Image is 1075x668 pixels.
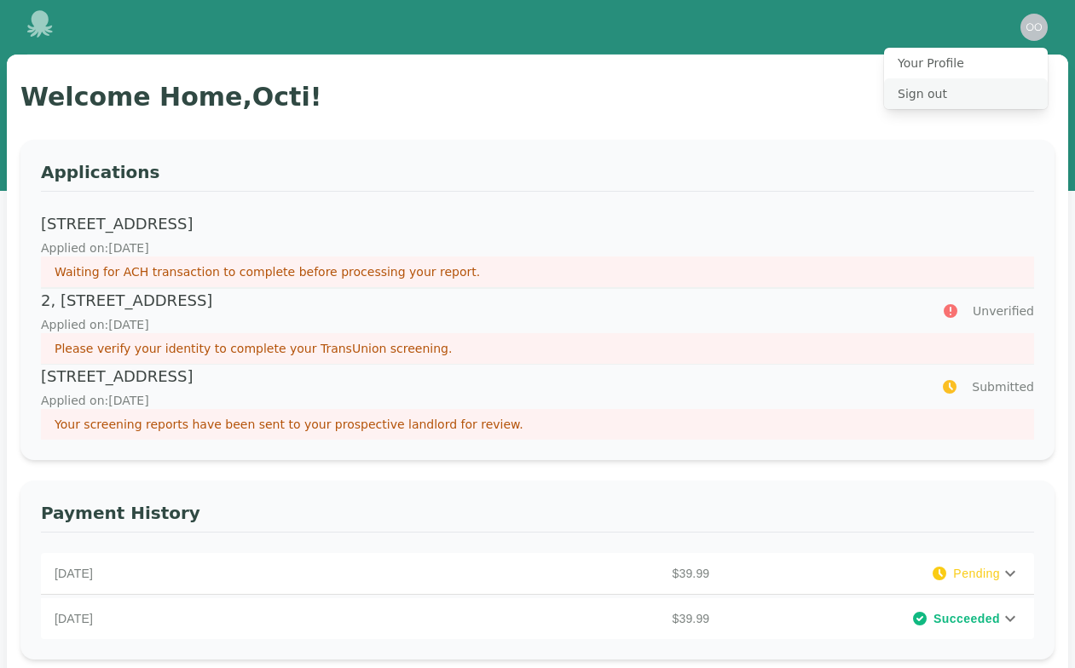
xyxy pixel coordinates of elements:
p: Applied on: [DATE] [41,392,921,409]
p: [STREET_ADDRESS] [41,212,1009,236]
div: [DATE]$39.99Pending [41,553,1034,594]
span: Pending [953,565,1000,582]
span: Succeeded [933,610,1000,627]
p: [STREET_ADDRESS] [41,365,921,389]
p: [DATE] [55,610,385,627]
p: $39.99 [385,565,716,582]
p: Applied on: [DATE] [41,316,922,333]
span: Submitted [972,378,1034,395]
div: [DATE]$39.99Succeeded [41,598,1034,639]
h3: Applications [41,160,1034,192]
p: Waiting for ACH transaction to complete before processing your report. [55,263,1020,280]
button: Your Profile [884,48,1048,78]
p: [DATE] [55,565,385,582]
button: Sign out [884,78,1048,109]
h1: Welcome Home, Octi ! [20,82,1055,112]
p: Your screening reports have been sent to your prospective landlord for review. [55,416,1020,433]
p: 2, [STREET_ADDRESS] [41,289,922,313]
span: Unverified [973,302,1034,320]
h3: Payment History [41,501,1034,533]
p: Applied on: [DATE] [41,239,1009,256]
p: $39.99 [385,610,716,627]
p: Please verify your identity to complete your TransUnion screening. [55,340,1020,357]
